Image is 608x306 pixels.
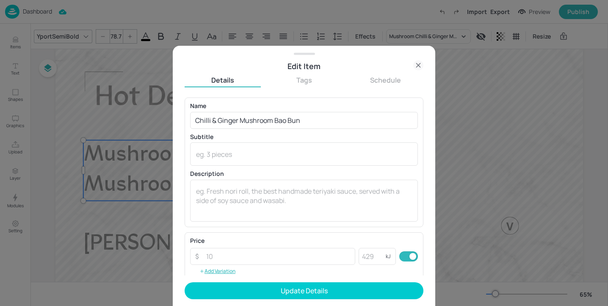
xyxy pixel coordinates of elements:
p: Subtitle [190,134,418,140]
p: Name [190,103,418,109]
div: Edit Item [185,60,423,72]
button: Update Details [185,282,423,299]
button: Schedule [347,75,423,85]
input: 429 [359,248,386,265]
p: kJ [386,253,391,259]
p: Description [190,171,418,177]
input: eg. Chicken Teriyaki Sushi Roll [190,112,418,129]
p: Price [190,238,205,244]
button: Tags [266,75,342,85]
button: Details [185,75,261,85]
input: 10 [201,248,355,265]
button: Add Variation [190,265,245,278]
